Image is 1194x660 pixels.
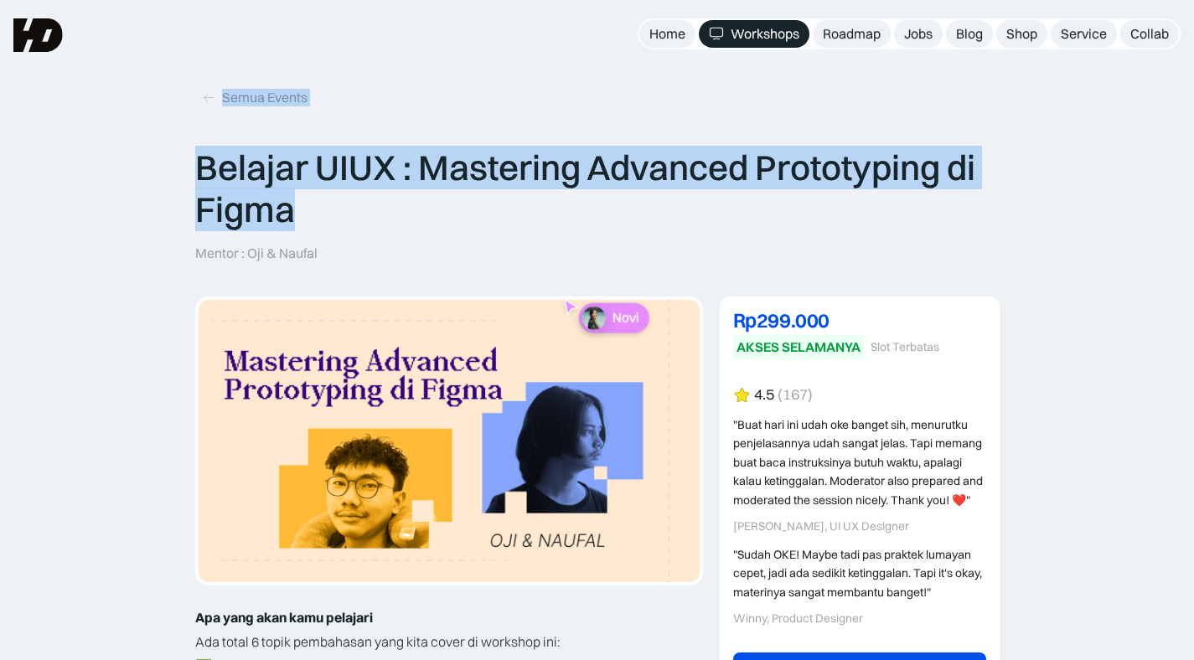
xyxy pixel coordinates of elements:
[195,147,1000,231] p: Belajar UIUX : Mastering Advanced Prototyping di Figma
[733,545,986,601] div: "Sudah OKE! Maybe tadi pas praktek lumayan cepet, jadi ada sedikit ketinggalan. Tapi it's okay, m...
[1120,20,1179,48] a: Collab
[1061,25,1107,43] div: Service
[871,340,939,354] div: Slot Terbatas
[733,611,986,626] div: Winny, Product Designer
[195,245,318,262] p: Mentor : Oji & Naufal
[195,630,703,654] p: Ada total 6 topik pembahasan yang kita cover di workshop ini:
[904,25,933,43] div: Jobs
[195,84,314,111] a: Semua Events
[699,20,809,48] a: Workshops
[731,25,799,43] div: Workshops
[1051,20,1117,48] a: Service
[813,20,891,48] a: Roadmap
[733,415,986,509] div: "Buat hari ini udah oke banget sih, menurutku penjelasannya udah sangat jelas. Tapi memang buat b...
[195,609,373,626] strong: Apa yang akan kamu pelajari
[894,20,943,48] a: Jobs
[222,89,308,106] div: Semua Events
[946,20,993,48] a: Blog
[956,25,983,43] div: Blog
[733,310,986,330] div: Rp299.000
[639,20,695,48] a: Home
[1006,25,1037,43] div: Shop
[778,386,813,404] div: (167)
[649,25,685,43] div: Home
[754,386,774,404] div: 4.5
[823,25,881,43] div: Roadmap
[737,338,861,356] div: AKSES SELAMANYA
[733,519,986,534] div: [PERSON_NAME], UI UX Designer
[996,20,1047,48] a: Shop
[1130,25,1169,43] div: Collab
[612,310,638,326] p: Novi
